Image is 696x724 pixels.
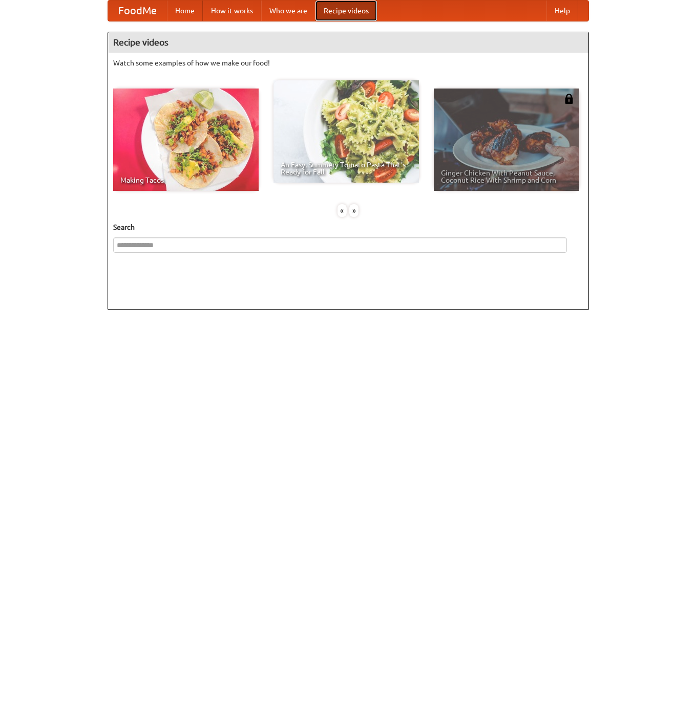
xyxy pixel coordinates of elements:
a: How it works [203,1,261,21]
div: « [338,204,347,217]
p: Watch some examples of how we make our food! [113,58,583,68]
a: Home [167,1,203,21]
span: An Easy, Summery Tomato Pasta That's Ready for Fall [281,161,412,175]
img: 483408.png [564,94,574,104]
div: » [349,204,358,217]
a: An Easy, Summery Tomato Pasta That's Ready for Fall [273,80,419,183]
a: FoodMe [108,1,167,21]
h5: Search [113,222,583,232]
a: Help [546,1,578,21]
span: Making Tacos [120,177,251,184]
a: Recipe videos [315,1,377,21]
h4: Recipe videos [108,32,588,53]
a: Who we are [261,1,315,21]
a: Making Tacos [113,89,259,191]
